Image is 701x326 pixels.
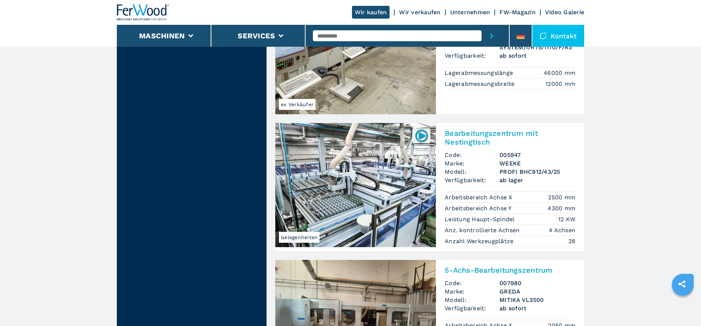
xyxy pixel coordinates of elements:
[445,193,514,202] p: Arbeitsbereich Achse X
[445,129,575,146] h2: Bearbeitungszentrum mit Nestingtisch
[544,69,575,77] em: 46000 mm
[545,9,584,16] a: Video Galerie
[445,279,499,287] span: Code:
[445,51,499,60] span: Verfügbarkeit:
[414,129,429,143] img: 005947
[275,123,584,251] a: Bearbeitungszentrum mit Nestingtisch WEEKE PROFI BHC912/43/25Gelegenheiten005947Bearbeitungszentr...
[275,123,436,247] img: Bearbeitungszentrum mit Nestingtisch WEEKE PROFI BHC912/43/25
[558,215,575,223] em: 12 KW
[445,159,499,168] span: Marke:
[238,31,275,40] button: Services
[445,80,517,88] p: Lagerabmessungsbreite
[548,193,575,202] em: 2500 mm
[499,168,575,176] h3: PROFI BHC912/43/25
[499,304,575,312] span: ab sofort
[499,159,575,168] h3: WEEKE
[445,304,499,312] span: Verfügbarkeit:
[117,4,169,20] img: Ferwood
[499,51,575,60] span: ab sofort
[445,176,499,184] span: Verfügbarkeit:
[670,293,696,321] iframe: Chat
[445,296,499,304] span: Modell:
[445,168,499,176] span: Modell:
[548,204,575,212] em: 4300 mm
[352,6,390,19] a: Wir kaufen
[445,266,575,275] h2: 5-Achs-Bearbeitungszentrum
[279,232,319,243] span: Gelegenheiten
[499,9,536,16] a: FW-Magazin
[445,69,515,77] p: Lagerabmessungslänge
[445,151,499,159] span: Code:
[499,279,575,287] h3: 007980
[445,204,514,212] p: Arbeitsbereich Achse Y
[673,275,691,293] a: sharethis
[532,25,584,47] div: Kontakt
[545,80,575,88] em: 12000 mm
[499,151,575,159] h3: 005947
[499,287,575,296] h3: GREDA
[279,99,315,110] span: ex Verkäufer
[399,9,440,16] a: Wir verkaufen
[445,215,517,223] p: Leistung Haupt-Spindel
[499,176,575,184] span: ab lager
[549,226,575,234] em: 4 Achsen
[445,287,499,296] span: Marke:
[139,31,185,40] button: Maschinen
[482,25,502,47] button: submit-button
[445,226,522,234] p: Anz. kontrollierte Achsen
[499,296,575,304] h3: MITIKA VL3500
[445,237,516,245] p: Anzahl Werkzeugplätze
[450,9,490,16] a: Unternehmen
[540,32,547,39] img: Kontakt
[568,237,576,245] em: 28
